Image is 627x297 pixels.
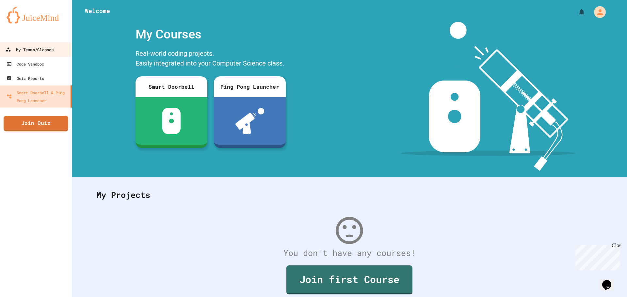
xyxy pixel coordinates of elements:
[587,5,607,20] div: My Account
[600,271,620,290] iframe: chat widget
[4,116,68,131] a: Join Quiz
[401,22,576,171] img: banner-image-my-projects.png
[214,76,286,97] div: Ping Pong Launcher
[162,108,181,134] img: sdb-white.svg
[286,265,412,294] a: Join first Course
[90,182,609,208] div: My Projects
[7,89,68,104] div: Smart Doorbell & Ping Pong Launcher
[90,247,609,259] div: You don't have any courses!
[235,108,265,134] img: ppl-with-ball.png
[6,46,54,54] div: My Teams/Classes
[7,7,65,23] img: logo-orange.svg
[132,22,289,47] div: My Courses
[132,47,289,71] div: Real-world coding projects. Easily integrated into your Computer Science class.
[7,60,44,68] div: Code Sandbox
[566,7,587,18] div: My Notifications
[7,74,44,82] div: Quiz Reports
[573,243,620,270] iframe: chat widget
[3,3,45,41] div: Chat with us now!Close
[136,76,207,97] div: Smart Doorbell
